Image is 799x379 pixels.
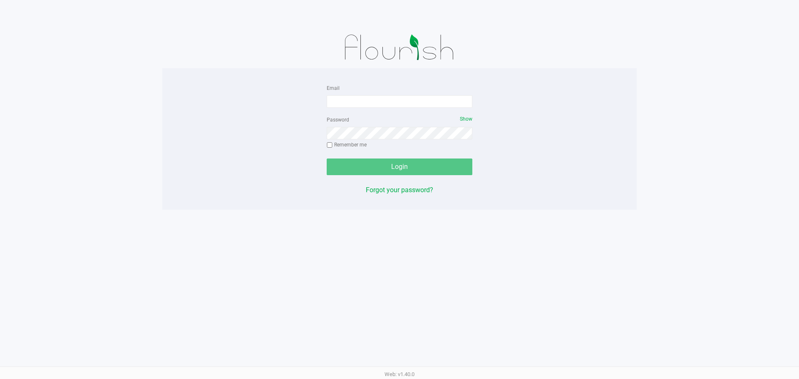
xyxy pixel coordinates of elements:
label: Password [327,116,349,124]
span: Show [460,116,472,122]
button: Forgot your password? [366,185,433,195]
input: Remember me [327,142,333,148]
label: Email [327,84,340,92]
span: Web: v1.40.0 [385,371,414,377]
label: Remember me [327,141,367,149]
